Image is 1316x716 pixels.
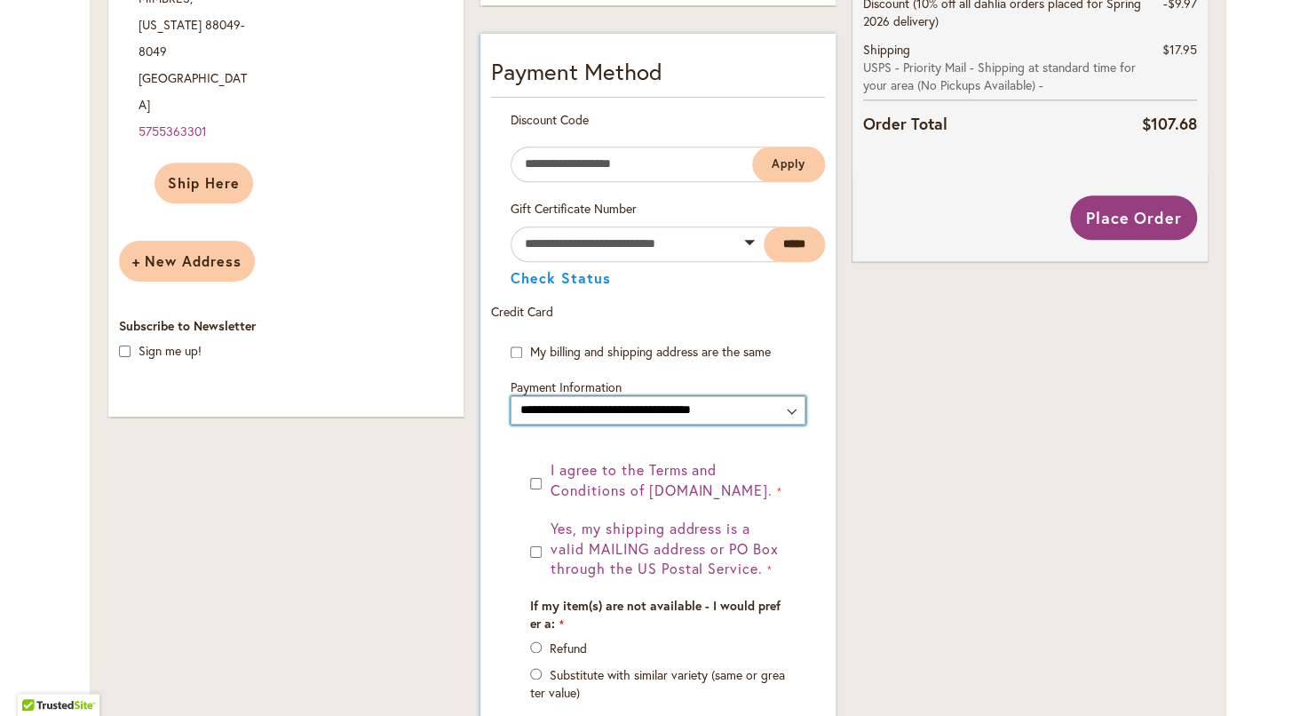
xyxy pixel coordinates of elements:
[530,666,785,701] label: Substitute with similar variety (same or greater value)
[1085,207,1182,228] span: Place Order
[1162,41,1197,58] span: $17.95
[1070,195,1197,240] button: Place Order
[511,200,637,217] span: Gift Certificate Number
[155,163,253,203] button: Ship Here
[551,460,773,499] span: I agree to the Terms and Conditions of [DOMAIN_NAME].
[772,156,805,171] span: Apply
[511,378,622,395] span: Payment Information
[491,303,553,320] span: Credit Card
[511,111,589,128] span: Discount Code
[863,41,910,58] span: Shipping
[491,55,825,98] div: Payment Method
[752,147,825,182] button: Apply
[119,317,256,334] span: Subscribe to Newsletter
[139,342,202,359] label: Sign me up!
[132,251,242,270] span: New Address
[863,110,947,136] strong: Order Total
[139,16,202,33] span: [US_STATE]
[530,343,771,360] span: My billing and shipping address are the same
[550,640,587,656] label: Refund
[551,519,779,578] span: Yes, my shipping address is a valid MAILING address or PO Box through the US Postal Service.
[119,241,255,282] button: New Address
[168,173,240,192] span: Ship Here
[13,653,63,703] iframe: Launch Accessibility Center
[530,597,781,632] span: If my item(s) are not available - I would prefer a:
[1142,113,1197,134] span: $107.68
[139,123,207,139] a: 5755363301
[511,271,611,285] button: Check Status
[863,59,1142,94] span: USPS - Priority Mail - Shipping at standard time for your area (No Pickups Available) -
